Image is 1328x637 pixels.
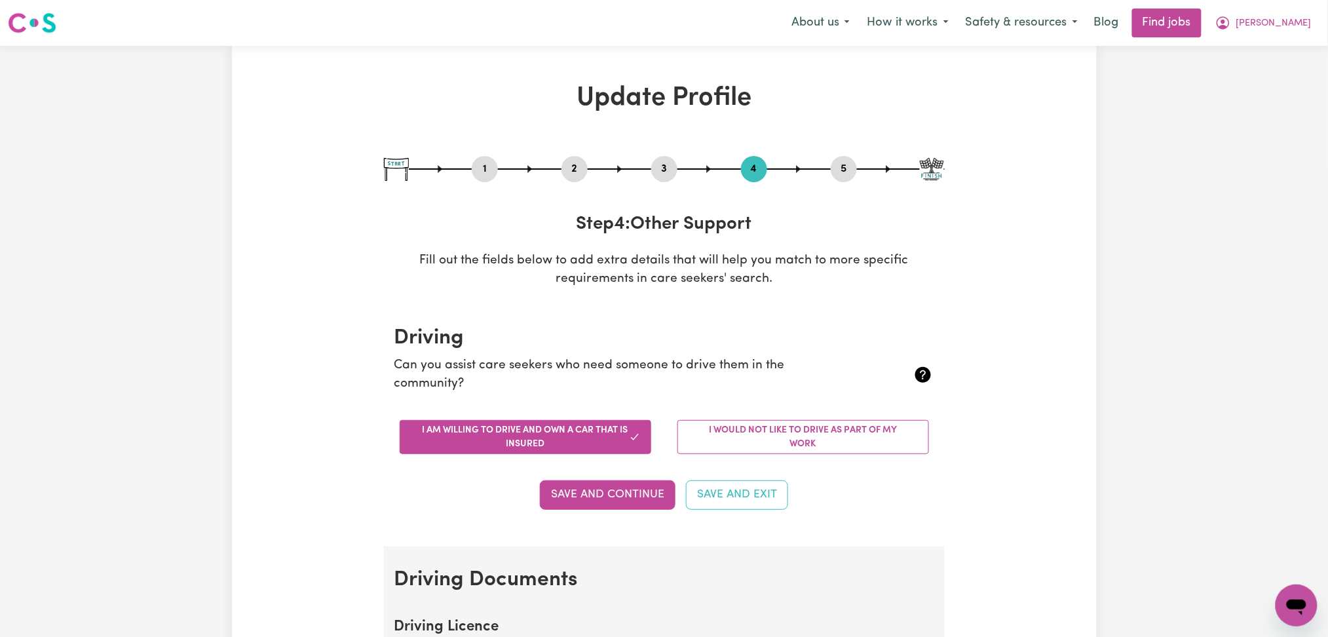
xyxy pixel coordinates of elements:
button: Go to step 2 [561,161,588,178]
button: Safety & resources [957,9,1086,37]
img: Careseekers logo [8,11,56,35]
button: Go to step 3 [651,161,677,178]
a: Find jobs [1132,9,1202,37]
button: I would not like to drive as part of my work [677,420,929,454]
p: Can you assist care seekers who need someone to drive them in the community? [394,357,844,395]
button: About us [783,9,858,37]
button: Go to step 4 [741,161,767,178]
button: Go to step 1 [472,161,498,178]
a: Blog [1086,9,1127,37]
button: My Account [1207,9,1320,37]
h2: Driving Documents [394,568,934,592]
button: How it works [858,9,957,37]
button: Save and Continue [540,480,675,509]
h3: Step 4 : Other Support [384,214,945,236]
button: Save and Exit [686,480,788,509]
h2: Driving Licence [394,619,934,636]
a: Careseekers logo [8,8,56,38]
iframe: Button to launch messaging window [1276,585,1318,627]
p: Fill out the fields below to add extra details that will help you match to more specific requirem... [384,252,945,290]
h1: Update Profile [384,83,945,114]
span: [PERSON_NAME] [1236,16,1312,31]
button: Go to step 5 [831,161,857,178]
h2: Driving [394,326,934,351]
button: I am willing to drive and own a car that is insured [400,420,651,454]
